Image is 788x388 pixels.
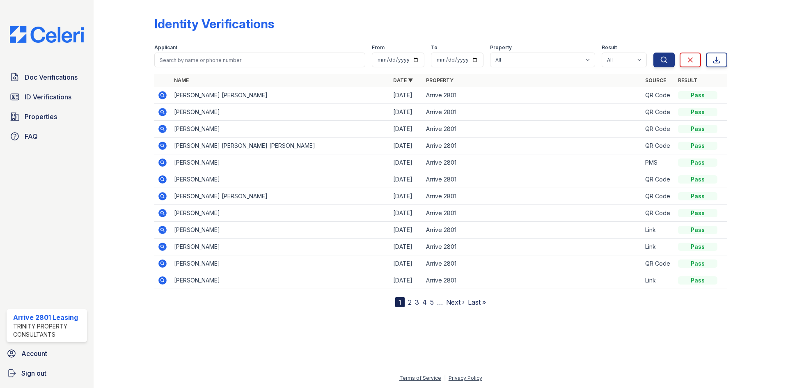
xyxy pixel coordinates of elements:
[437,297,443,307] span: …
[171,104,390,121] td: [PERSON_NAME]
[390,154,423,171] td: [DATE]
[393,77,413,83] a: Date ▼
[423,154,642,171] td: Arrive 2801
[171,154,390,171] td: [PERSON_NAME]
[415,298,419,306] a: 3
[25,72,78,82] span: Doc Verifications
[171,121,390,138] td: [PERSON_NAME]
[642,222,675,239] td: Link
[390,138,423,154] td: [DATE]
[642,104,675,121] td: QR Code
[449,375,482,381] a: Privacy Policy
[423,121,642,138] td: Arrive 2801
[171,87,390,104] td: [PERSON_NAME] [PERSON_NAME]
[171,138,390,154] td: [PERSON_NAME] [PERSON_NAME] [PERSON_NAME]
[390,222,423,239] td: [DATE]
[390,205,423,222] td: [DATE]
[678,108,717,116] div: Pass
[642,272,675,289] td: Link
[408,298,412,306] a: 2
[678,77,697,83] a: Result
[426,77,454,83] a: Property
[468,298,486,306] a: Last »
[7,69,87,85] a: Doc Verifications
[423,188,642,205] td: Arrive 2801
[171,272,390,289] td: [PERSON_NAME]
[423,272,642,289] td: Arrive 2801
[7,128,87,145] a: FAQ
[490,44,512,51] label: Property
[13,312,84,322] div: Arrive 2801 Leasing
[3,365,90,381] a: Sign out
[390,255,423,272] td: [DATE]
[423,222,642,239] td: Arrive 2801
[390,171,423,188] td: [DATE]
[642,239,675,255] td: Link
[678,209,717,217] div: Pass
[390,272,423,289] td: [DATE]
[431,44,438,51] label: To
[423,104,642,121] td: Arrive 2801
[642,138,675,154] td: QR Code
[642,154,675,171] td: PMS
[678,259,717,268] div: Pass
[390,188,423,205] td: [DATE]
[174,77,189,83] a: Name
[422,298,427,306] a: 4
[390,104,423,121] td: [DATE]
[372,44,385,51] label: From
[390,121,423,138] td: [DATE]
[642,87,675,104] td: QR Code
[21,349,47,358] span: Account
[21,368,46,378] span: Sign out
[171,222,390,239] td: [PERSON_NAME]
[171,188,390,205] td: [PERSON_NAME] [PERSON_NAME]
[154,16,274,31] div: Identity Verifications
[154,44,177,51] label: Applicant
[642,205,675,222] td: QR Code
[399,375,441,381] a: Terms of Service
[678,91,717,99] div: Pass
[678,192,717,200] div: Pass
[678,125,717,133] div: Pass
[678,276,717,285] div: Pass
[678,158,717,167] div: Pass
[423,205,642,222] td: Arrive 2801
[171,171,390,188] td: [PERSON_NAME]
[7,89,87,105] a: ID Verifications
[423,171,642,188] td: Arrive 2801
[25,112,57,122] span: Properties
[423,87,642,104] td: Arrive 2801
[678,226,717,234] div: Pass
[423,239,642,255] td: Arrive 2801
[3,345,90,362] a: Account
[678,243,717,251] div: Pass
[171,255,390,272] td: [PERSON_NAME]
[395,297,405,307] div: 1
[423,255,642,272] td: Arrive 2801
[3,26,90,43] img: CE_Logo_Blue-a8612792a0a2168367f1c8372b55b34899dd931a85d93a1a3d3e32e68fde9ad4.png
[642,255,675,272] td: QR Code
[7,108,87,125] a: Properties
[678,175,717,184] div: Pass
[13,322,84,339] div: Trinity Property Consultants
[25,92,71,102] span: ID Verifications
[154,53,365,67] input: Search by name or phone number
[390,87,423,104] td: [DATE]
[171,239,390,255] td: [PERSON_NAME]
[678,142,717,150] div: Pass
[25,131,38,141] span: FAQ
[430,298,434,306] a: 5
[642,188,675,205] td: QR Code
[642,171,675,188] td: QR Code
[602,44,617,51] label: Result
[444,375,446,381] div: |
[171,205,390,222] td: [PERSON_NAME]
[446,298,465,306] a: Next ›
[642,121,675,138] td: QR Code
[390,239,423,255] td: [DATE]
[645,77,666,83] a: Source
[423,138,642,154] td: Arrive 2801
